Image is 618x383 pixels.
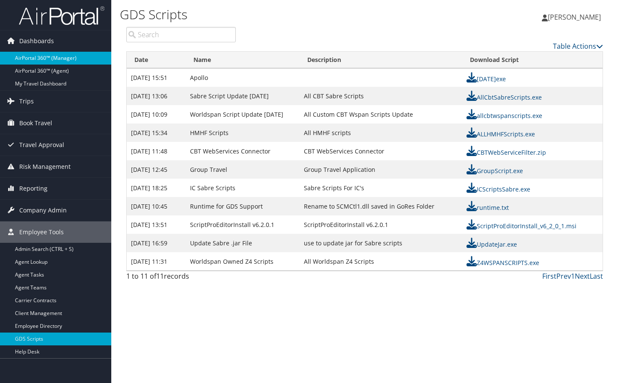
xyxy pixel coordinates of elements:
a: Z4WSPANSCRIPTS.exe [466,259,539,267]
span: Employee Tools [19,221,64,243]
a: AllCbtSabreScripts.exe [466,93,542,101]
a: [DATE]exe [466,75,506,83]
td: [DATE] 11:48 [127,142,186,160]
td: [DATE] 15:51 [127,68,186,87]
td: CBT WebServices Connector [186,142,300,160]
td: Apollo [186,68,300,87]
td: Rename to SCMCtl1.dll saved in GoRes Folder [300,197,462,215]
a: Table Actions [553,41,603,51]
td: [DATE] 13:06 [127,87,186,105]
a: First [542,271,556,281]
td: Update Sabre .jar File [186,234,300,252]
th: Date: activate to sort column ascending [127,52,186,68]
a: [PERSON_NAME] [542,4,609,30]
a: ICScriptsSabre.exe [466,185,530,193]
td: All Custom CBT Wspan Scripts Update [300,105,462,124]
td: [DATE] 16:59 [127,234,186,252]
a: Next [575,271,590,281]
span: Risk Management [19,156,71,177]
a: Last [590,271,603,281]
td: [DATE] 13:51 [127,215,186,234]
div: 1 to 11 of records [126,271,236,286]
td: Runtime for GDS Support [186,197,300,215]
td: ScriptProEditorInstall v6.2.0.1 [300,215,462,234]
th: Download Script: activate to sort column descending [462,52,603,68]
a: ScriptProEditorInstall_v6_2_0_1.msi [466,222,576,230]
td: Group Travel [186,160,300,179]
td: All Worldspan Z4 Scripts [300,252,462,271]
span: Dashboards [19,30,54,52]
td: use to update jar for Sabre scripts [300,234,462,252]
img: airportal-logo.png [19,6,104,26]
td: [DATE] 18:25 [127,179,186,197]
td: [DATE] 10:09 [127,105,186,124]
input: Search [126,27,236,42]
a: runtime.txt [466,203,509,212]
td: Group Travel Application [300,160,462,179]
td: Sabre Script Update [DATE] [186,87,300,105]
td: [DATE] 10:45 [127,197,186,215]
span: Travel Approval [19,134,64,156]
th: Name: activate to sort column ascending [186,52,300,68]
td: All HMHF scripts [300,124,462,142]
td: [DATE] 15:34 [127,124,186,142]
td: [DATE] 12:45 [127,160,186,179]
td: CBT WebServices Connector [300,142,462,160]
td: HMHF Scripts [186,124,300,142]
a: GroupScript.exe [466,167,523,175]
td: Worldspan Owned Z4 Scripts [186,252,300,271]
a: ALLHMHFScripts.exe [466,130,535,138]
span: Reporting [19,178,48,199]
td: All CBT Sabre Scripts [300,87,462,105]
h1: GDS Scripts [120,6,446,24]
a: 1 [571,271,575,281]
a: allcbtwspanscripts.exe [466,112,542,120]
th: Description: activate to sort column ascending [300,52,462,68]
a: UpdateJar.exe [466,240,517,248]
span: [PERSON_NAME] [548,12,601,22]
span: Company Admin [19,200,67,221]
td: ScriptProEditorInstall v6.2.0.1 [186,215,300,234]
span: 11 [156,271,164,281]
a: Prev [556,271,571,281]
td: Sabre Scripts For IC's [300,179,462,197]
span: Book Travel [19,112,52,134]
a: CBTWebServiceFilter.zip [466,148,546,156]
td: IC Sabre Scripts [186,179,300,197]
td: Worldspan Script Update [DATE] [186,105,300,124]
span: Trips [19,91,34,112]
td: [DATE] 11:31 [127,252,186,271]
